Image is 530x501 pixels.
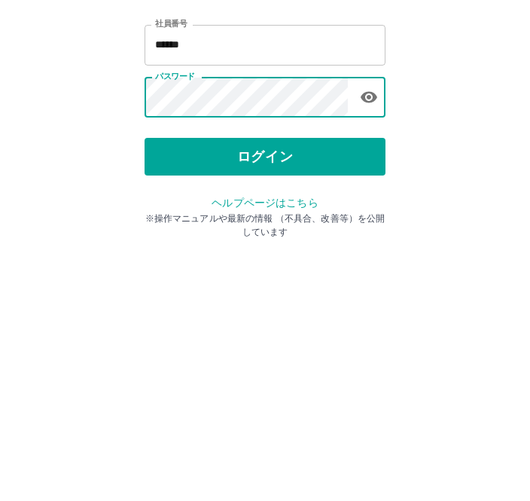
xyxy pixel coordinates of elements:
label: パスワード [155,194,195,205]
p: ※操作マニュアルや最新の情報 （不具合、改善等）を公開しています [145,335,385,362]
h2: ログイン [216,95,315,124]
a: ヘルプページはこちら [212,319,318,331]
label: 社員番号 [155,141,187,152]
button: ログイン [145,261,385,298]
